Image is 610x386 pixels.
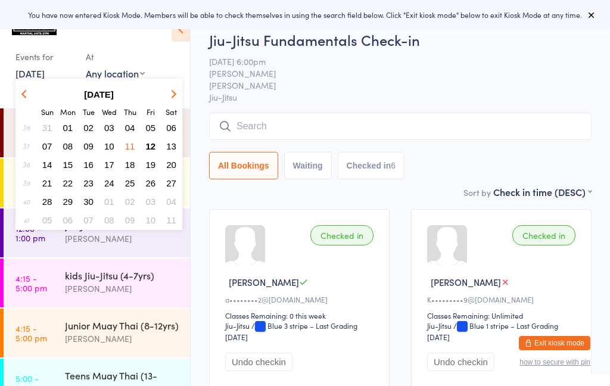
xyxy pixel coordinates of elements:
[146,123,156,133] span: 05
[104,141,114,151] span: 10
[38,120,57,136] button: 31
[104,160,114,170] span: 17
[427,310,579,320] div: Classes Remaining: Unlimited
[59,212,77,228] button: 06
[284,152,332,179] button: Waiting
[60,107,76,117] small: Monday
[79,175,98,191] button: 23
[146,178,156,188] span: 26
[23,197,30,206] em: 40
[166,107,177,117] small: Saturday
[142,120,160,136] button: 05
[338,152,405,179] button: Checked in6
[104,197,114,207] span: 01
[166,215,176,225] span: 11
[42,178,52,188] span: 21
[15,67,45,80] a: [DATE]
[23,160,30,169] em: 38
[102,107,117,117] small: Wednesday
[125,215,135,225] span: 09
[79,157,98,173] button: 16
[79,138,98,154] button: 09
[209,152,278,179] button: All Bookings
[100,120,119,136] button: 03
[63,141,73,151] span: 08
[162,175,180,191] button: 27
[166,160,176,170] span: 20
[15,223,45,242] time: 12:00 - 1:00 pm
[79,194,98,210] button: 30
[209,113,592,140] input: Search
[100,157,119,173] button: 17
[4,108,190,157] a: 6:00 -6:45 amBeginners Boxing[PERSON_NAME]
[463,186,491,198] label: Sort by
[38,138,57,154] button: 07
[310,225,374,245] div: Checked in
[63,197,73,207] span: 29
[65,319,180,332] div: Junior Muay Thai (8-12yrs)
[63,160,73,170] span: 15
[38,212,57,228] button: 05
[146,215,156,225] span: 10
[125,141,135,151] span: 11
[209,55,573,67] span: [DATE] 6:00pm
[63,215,73,225] span: 06
[142,157,160,173] button: 19
[83,197,94,207] span: 30
[59,175,77,191] button: 22
[65,269,180,282] div: kids Jiu-Jitsu (4-7yrs)
[142,212,160,228] button: 10
[79,120,98,136] button: 02
[162,212,180,228] button: 11
[146,141,156,151] span: 12
[146,160,156,170] span: 19
[38,194,57,210] button: 28
[166,123,176,133] span: 06
[23,141,30,151] em: 37
[23,215,29,225] em: 41
[225,320,250,331] div: Jiu-Jitsu
[86,67,145,80] div: Any location
[391,161,396,170] div: 6
[63,178,73,188] span: 22
[42,123,52,133] span: 31
[104,123,114,133] span: 03
[125,197,135,207] span: 02
[83,141,94,151] span: 09
[427,294,579,304] div: K•••••••••9@[DOMAIN_NAME]
[83,160,94,170] span: 16
[493,185,592,198] div: Check in time (DESC)
[142,138,160,154] button: 12
[146,197,156,207] span: 03
[225,320,357,342] span: / Blue 3 stripe – Last Grading [DATE]
[38,157,57,173] button: 14
[512,225,575,245] div: Checked in
[59,194,77,210] button: 29
[166,197,176,207] span: 04
[83,123,94,133] span: 02
[166,141,176,151] span: 13
[209,91,592,103] span: Jiu-Jitsu
[427,353,494,371] button: Undo checkin
[19,10,591,20] div: You have now entered Kiosk Mode. Members will be able to check themselves in using the search fie...
[121,157,139,173] button: 18
[104,178,114,188] span: 24
[162,157,180,173] button: 20
[42,215,52,225] span: 05
[100,212,119,228] button: 08
[225,310,377,320] div: Classes Remaining: 0 this week
[42,160,52,170] span: 14
[121,212,139,228] button: 09
[84,89,114,99] strong: [DATE]
[4,158,190,207] a: 11:00 -12:00 pmBeginners Muay Thai[PERSON_NAME]
[42,141,52,151] span: 07
[65,282,180,295] div: [PERSON_NAME]
[121,175,139,191] button: 25
[431,276,501,288] span: [PERSON_NAME]
[100,175,119,191] button: 24
[42,197,52,207] span: 28
[79,212,98,228] button: 07
[125,123,135,133] span: 04
[59,120,77,136] button: 01
[121,138,139,154] button: 11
